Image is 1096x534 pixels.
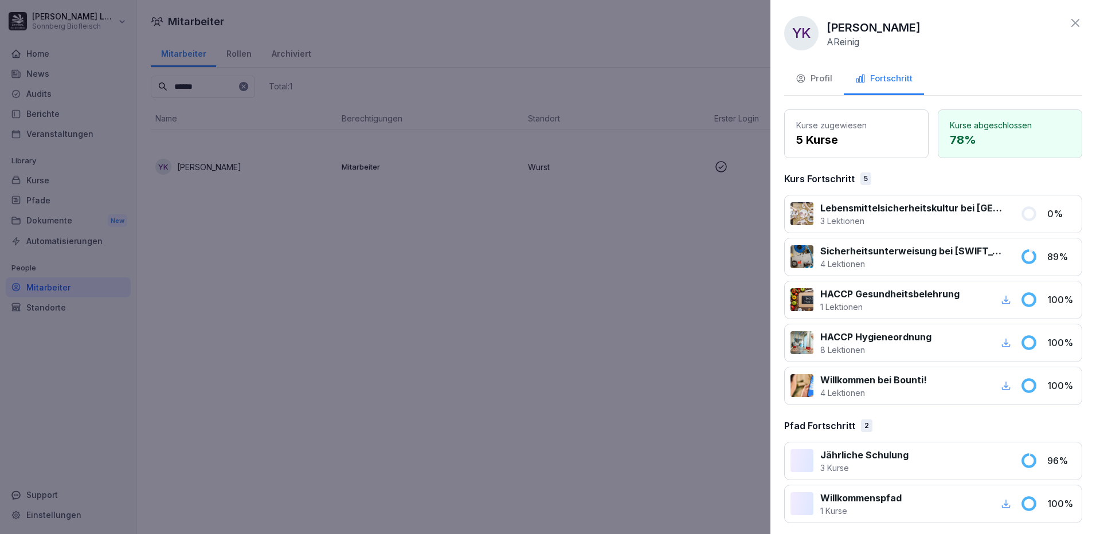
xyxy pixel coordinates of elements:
p: 1 Kurse [820,505,902,517]
p: 89 % [1047,250,1076,264]
div: 5 [860,172,871,185]
p: [PERSON_NAME] [827,19,921,36]
div: 2 [861,419,872,432]
p: Lebensmittelsicherheitskultur bei [GEOGRAPHIC_DATA] [820,201,1007,215]
p: Jährliche Schulung [820,448,909,462]
p: Kurse abgeschlossen [950,119,1070,131]
p: 100 % [1047,497,1076,511]
p: Sicherheitsunterweisung bei [SWIFT_CODE] [820,244,1007,258]
p: 100 % [1047,379,1076,392]
p: 1 Lektionen [820,301,960,313]
p: Pfad Fortschritt [784,419,855,433]
p: 78 % [950,131,1070,148]
div: Profil [796,72,832,85]
p: HACCP Hygieneordnung [820,330,931,344]
div: Fortschritt [855,72,913,85]
button: Fortschritt [844,64,924,95]
p: 4 Lektionen [820,387,927,399]
p: 100 % [1047,293,1076,307]
p: 8 Lektionen [820,344,931,356]
p: HACCP Gesundheitsbelehrung [820,287,960,301]
p: Willkommenspfad [820,491,902,505]
p: 96 % [1047,454,1076,468]
p: Kurs Fortschritt [784,172,855,186]
p: 100 % [1047,336,1076,350]
div: YK [784,16,819,50]
button: Profil [784,64,844,95]
p: AReinig [827,36,859,48]
p: 5 Kurse [796,131,917,148]
p: 3 Lektionen [820,215,1007,227]
p: Kurse zugewiesen [796,119,917,131]
p: 4 Lektionen [820,258,1007,270]
p: Willkommen bei Bounti! [820,373,927,387]
p: 0 % [1047,207,1076,221]
p: 3 Kurse [820,462,909,474]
